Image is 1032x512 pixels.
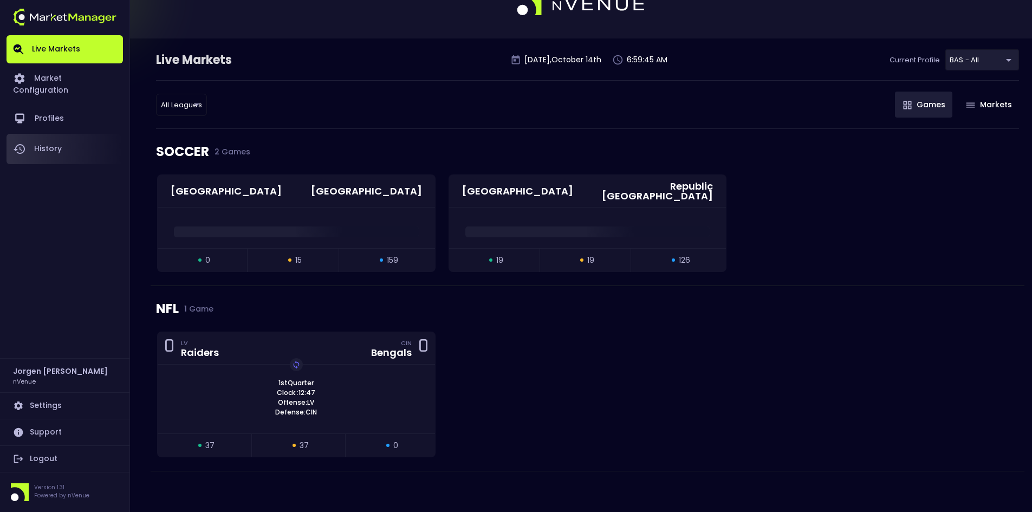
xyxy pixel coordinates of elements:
[295,255,302,266] span: 15
[181,348,219,358] div: Raiders
[7,446,123,472] a: Logout
[945,49,1019,70] div: BAS - All
[462,186,573,196] div: [GEOGRAPHIC_DATA]
[34,491,89,500] p: Powered by nVenue
[7,483,123,501] div: Version 1.31Powered by nVenue
[275,398,317,407] span: Offense: LV
[895,92,952,118] button: Games
[524,54,601,66] p: [DATE] , October 14 th
[371,348,412,358] div: Bengals
[34,483,89,491] p: Version 1.31
[181,339,219,347] div: LV
[156,51,288,69] div: Live Markets
[966,102,975,108] img: gameIcon
[903,101,912,109] img: gameIcon
[393,440,398,451] span: 0
[179,304,213,313] span: 1 Game
[387,255,398,266] span: 159
[292,360,301,369] img: replayImg
[958,92,1019,118] button: Markets
[7,393,123,419] a: Settings
[13,365,108,377] h2: Jorgen [PERSON_NAME]
[311,186,422,196] div: [GEOGRAPHIC_DATA]
[205,440,215,451] span: 37
[205,255,210,266] span: 0
[890,55,940,66] p: Current Profile
[7,103,123,134] a: Profiles
[209,147,250,156] span: 2 Games
[300,440,309,451] span: 37
[7,419,123,445] a: Support
[586,182,713,201] div: Republic [GEOGRAPHIC_DATA]
[418,338,429,358] div: 0
[401,339,412,347] div: CIN
[627,54,667,66] p: 6:59:45 AM
[13,377,36,385] h3: nVenue
[7,35,123,63] a: Live Markets
[156,94,207,116] div: BAS - All
[156,286,1019,332] div: NFL
[679,255,690,266] span: 126
[7,63,123,103] a: Market Configuration
[171,186,282,196] div: [GEOGRAPHIC_DATA]
[587,255,594,266] span: 19
[496,255,503,266] span: 19
[156,129,1019,174] div: SOCCER
[7,134,123,164] a: History
[275,378,317,388] span: 1st Quarter
[13,9,116,25] img: logo
[272,407,320,417] span: Defense: CIN
[164,338,174,358] div: 0
[274,388,319,398] span: Clock : 12:47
